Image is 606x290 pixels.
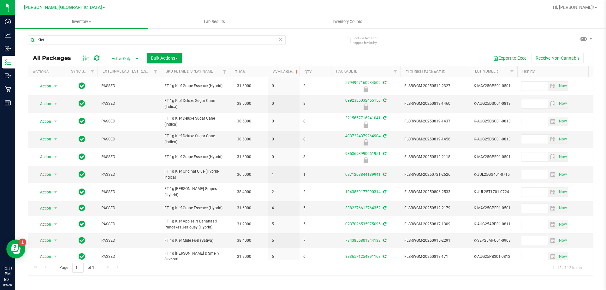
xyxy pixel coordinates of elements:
span: K-SEP25MFU01-0908 [474,238,514,244]
span: 0 [272,136,296,142]
span: Set Current date [557,187,568,197]
a: THC% [235,70,246,74]
span: Set Current date [557,99,568,108]
span: 0 [272,118,296,124]
input: 1 [72,263,84,273]
div: Newly Received [330,104,401,110]
span: Set Current date [557,170,568,179]
span: select [548,204,557,213]
span: 38.5000 [234,135,254,144]
span: 38.5000 [234,117,254,126]
span: 4 [272,205,296,211]
span: Set Current date [557,220,568,229]
span: PASSED [101,83,157,89]
span: 5 [303,205,327,211]
span: Sync from Compliance System [382,172,386,177]
span: Action [34,204,51,213]
span: FLSRWGM-20250806-2533 [404,189,466,195]
a: Inventory Counts [281,15,414,28]
span: Action [34,170,51,179]
div: Newly Received [330,86,401,92]
span: In Sync [79,117,85,126]
a: 0971203844189941 [345,172,381,177]
span: select [548,170,557,179]
span: PASSED [101,118,157,124]
span: FLSRWGM-20250818-171 [404,254,466,260]
span: Include items not tagged for facility [353,36,385,45]
span: select [548,236,557,245]
span: 36.5000 [234,170,254,179]
span: FLSRWGM-20250721-2626 [404,172,466,178]
span: K-AUG25PBS01-0812 [474,254,514,260]
span: PASSED [101,101,157,107]
p: 12:31 PM EDT [3,265,12,282]
a: Filter [507,66,517,77]
a: Use By [522,70,535,74]
inline-svg: Retail [5,86,11,92]
span: In Sync [79,81,85,90]
a: Filter [87,66,98,77]
span: select [52,252,60,261]
span: Action [34,99,51,108]
span: PASSED [101,189,157,195]
a: Inventory [15,15,148,28]
a: Available [273,69,299,74]
span: Sync from Compliance System [382,151,386,156]
a: 4937224379264904 [345,134,381,138]
span: Sync from Compliance System [382,190,386,194]
inline-svg: Dashboard [5,18,11,25]
span: 38.4000 [234,236,254,245]
span: 38.4000 [234,187,254,197]
input: Search Package ID, Item Name, SKU, Lot or Part Number... [28,35,286,45]
button: Receive Non-Cannabis [532,53,584,63]
span: FLSRWGM-20250512-2179 [404,205,466,211]
span: Set Current date [557,236,568,245]
span: FLSRWGM-20250819-1437 [404,118,466,124]
span: 8 [303,154,327,160]
inline-svg: Analytics [5,32,11,38]
span: select [52,82,60,91]
span: K-AUG25DSC01-0813 [474,101,514,107]
span: 31.9000 [234,252,254,261]
a: Sku Retail Display Name [166,69,213,74]
inline-svg: Inbound [5,45,11,52]
span: Sync from Compliance System [382,98,386,103]
div: Newly Received [330,139,401,145]
button: Export to Excel [489,53,532,63]
span: 0 [272,83,296,89]
span: select [557,82,568,91]
span: Set Current date [557,252,568,261]
span: select [548,220,557,229]
span: Set Current date [557,135,568,144]
span: Action [34,236,51,245]
span: FLSRWGM-20250819-1460 [404,101,466,107]
span: Action [34,188,51,197]
span: 1 [303,172,327,178]
span: select [557,236,568,245]
span: Set Current date [557,81,568,91]
span: K-JUL25GG401-0715 [474,172,514,178]
span: Sync from Compliance System [382,254,386,259]
a: Filter [390,66,401,77]
span: 1 [272,172,296,178]
span: All Packages [33,55,77,62]
span: PASSED [101,172,157,178]
span: In Sync [79,187,85,196]
span: PASSED [101,221,157,227]
span: 38.5000 [234,99,254,108]
a: Filter [220,66,230,77]
span: Sync from Compliance System [382,238,386,243]
span: PASSED [101,136,157,142]
span: select [548,117,557,126]
span: FT 1g [PERSON_NAME] & Smelly (Hybrid) [164,251,226,263]
span: select [557,117,568,126]
div: Newly Received [330,121,401,128]
span: FT 1g Kief Mule Fuel (Sativa) [164,238,226,244]
span: PASSED [101,238,157,244]
span: 2 [272,189,296,195]
a: 5794967160934509 [345,80,381,85]
span: Hi, [PERSON_NAME]! [553,5,594,10]
a: 0992386032455156 [345,98,381,103]
span: 0 [272,101,296,107]
span: select [52,170,60,179]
